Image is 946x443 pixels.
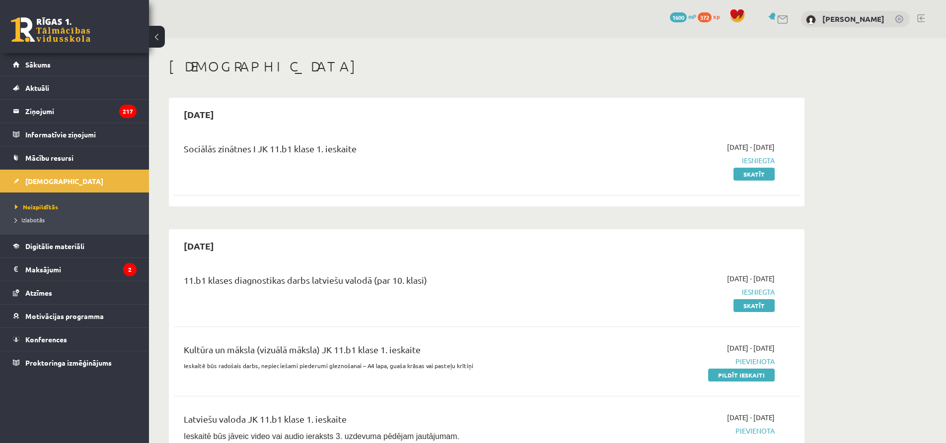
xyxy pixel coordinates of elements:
[184,412,573,431] div: Latviešu valoda JK 11.b1 klase 1. ieskaite
[184,343,573,361] div: Kultūra un māksla (vizuālā māksla) JK 11.b1 klase 1. ieskaite
[587,155,775,166] span: Iesniegta
[670,12,687,22] span: 1600
[13,351,137,374] a: Proktoringa izmēģinājums
[727,343,775,353] span: [DATE] - [DATE]
[733,299,775,312] a: Skatīt
[25,100,137,123] legend: Ziņojumi
[13,100,137,123] a: Ziņojumi217
[713,12,720,20] span: xp
[698,12,725,20] a: 372 xp
[13,76,137,99] a: Aktuāli
[13,170,137,192] a: [DEMOGRAPHIC_DATA]
[15,215,139,224] a: Izlabotās
[688,12,696,20] span: mP
[174,234,224,257] h2: [DATE]
[25,123,137,146] legend: Informatīvie ziņojumi
[13,146,137,169] a: Mācību resursi
[15,216,45,224] span: Izlabotās
[174,103,224,126] h2: [DATE]
[11,17,90,42] a: Rīgas 1. Tālmācības vidusskola
[25,288,52,297] span: Atzīmes
[25,83,49,92] span: Aktuāli
[184,273,573,292] div: 11.b1 klases diagnostikas darbs latviešu valodā (par 10. klasi)
[123,263,137,276] i: 2
[13,305,137,327] a: Motivācijas programma
[15,202,139,211] a: Neizpildītās
[587,287,775,297] span: Iesniegta
[184,142,573,160] div: Sociālās zinātnes I JK 11.b1 klase 1. ieskaite
[733,168,775,181] a: Skatīt
[727,142,775,152] span: [DATE] - [DATE]
[587,426,775,436] span: Pievienota
[708,369,775,381] a: Pildīt ieskaiti
[169,58,804,75] h1: [DEMOGRAPHIC_DATA]
[698,12,712,22] span: 372
[13,235,137,257] a: Digitālie materiāli
[25,177,103,186] span: [DEMOGRAPHIC_DATA]
[25,153,73,162] span: Mācību resursi
[806,15,816,25] img: Maksims Ancāns
[25,312,104,320] span: Motivācijas programma
[15,203,58,211] span: Neizpildītās
[184,361,573,370] p: Ieskaitē būs radošais darbs, nepieciešami piederumi gleznošanai – A4 lapa, guaša krāsas vai paste...
[13,328,137,351] a: Konferences
[727,273,775,284] span: [DATE] - [DATE]
[13,258,137,281] a: Maksājumi2
[119,105,137,118] i: 217
[25,258,137,281] legend: Maksājumi
[13,123,137,146] a: Informatīvie ziņojumi
[587,356,775,367] span: Pievienota
[670,12,696,20] a: 1600 mP
[25,335,67,344] span: Konferences
[822,14,884,24] a: [PERSON_NAME]
[184,432,459,441] span: Ieskaitē būs jāveic video vai audio ieraksts 3. uzdevuma pēdējam jautājumam.
[13,281,137,304] a: Atzīmes
[25,60,51,69] span: Sākums
[727,412,775,423] span: [DATE] - [DATE]
[25,242,84,251] span: Digitālie materiāli
[25,358,112,367] span: Proktoringa izmēģinājums
[13,53,137,76] a: Sākums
